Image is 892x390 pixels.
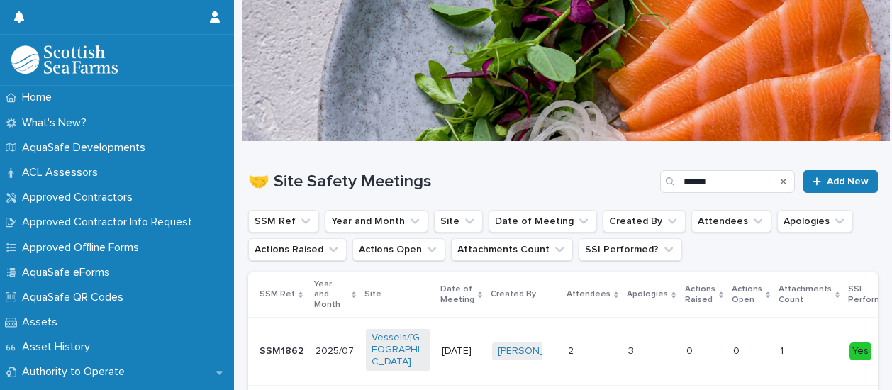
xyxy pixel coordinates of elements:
p: 3 [628,342,637,357]
p: 0 [686,342,696,357]
a: [PERSON_NAME] [498,345,575,357]
p: Home [16,91,63,104]
p: Approved Offline Forms [16,241,150,255]
input: Search [660,170,795,193]
p: AquaSafe QR Codes [16,291,135,304]
p: Attachments Count [779,282,832,308]
button: Actions Raised [248,238,347,261]
p: Site [364,286,381,302]
button: SSM Ref [248,210,319,233]
p: Apologies [627,286,668,302]
p: Asset History [16,340,101,354]
img: bPIBxiqnSb2ggTQWdOVV [11,45,118,74]
p: AquaSafe Developments [16,141,157,155]
p: SSM1862 [260,342,306,357]
p: AquaSafe eForms [16,266,121,279]
button: Actions Open [352,238,445,261]
button: SSI Performed? [579,238,682,261]
p: Actions Open [732,282,762,308]
button: Year and Month [325,210,428,233]
button: Date of Meeting [489,210,597,233]
p: 0 [733,342,742,357]
button: Attachments Count [451,238,573,261]
p: 1 [780,342,786,357]
span: Add New [827,177,869,186]
button: Attendees [691,210,771,233]
button: Site [434,210,483,233]
p: What's New? [16,116,98,130]
button: Created By [603,210,686,233]
p: Authority to Operate [16,365,136,379]
p: Attendees [567,286,611,302]
div: Yes [849,342,871,360]
p: Approved Contractors [16,191,144,204]
p: Year and Month [314,277,348,313]
p: 2 [568,342,576,357]
p: 2025/07 [316,342,357,357]
p: SSM Ref [260,286,295,302]
p: [DATE] [442,345,481,357]
p: Created By [491,286,536,302]
p: ACL Assessors [16,166,109,179]
a: Add New [803,170,878,193]
p: Date of Meeting [440,282,474,308]
button: Apologies [777,210,853,233]
p: Assets [16,316,69,329]
p: Actions Raised [685,282,715,308]
a: Vessels/[GEOGRAPHIC_DATA] [372,332,425,367]
h1: 🤝 Site Safety Meetings [248,172,654,192]
p: Approved Contractor Info Request [16,216,204,229]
